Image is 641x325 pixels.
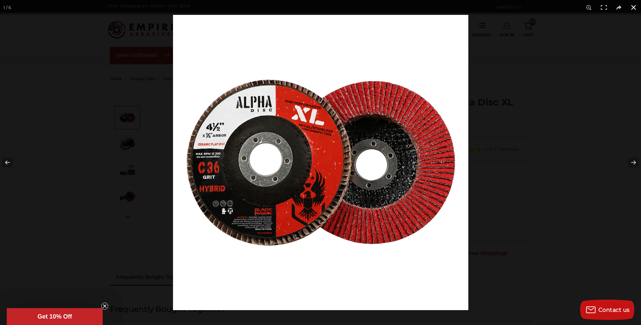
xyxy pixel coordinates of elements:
button: Contact us [580,300,634,320]
button: Close teaser [101,303,108,309]
span: Get 10% Off [38,313,72,320]
div: Get 10% OffClose teaser [7,308,103,325]
span: Contact us [598,307,630,313]
button: Next (arrow right) [617,146,641,179]
img: 4.5_Inch_BHA_Alpha_Disc__04197.1638997224.JPG [173,15,468,310]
